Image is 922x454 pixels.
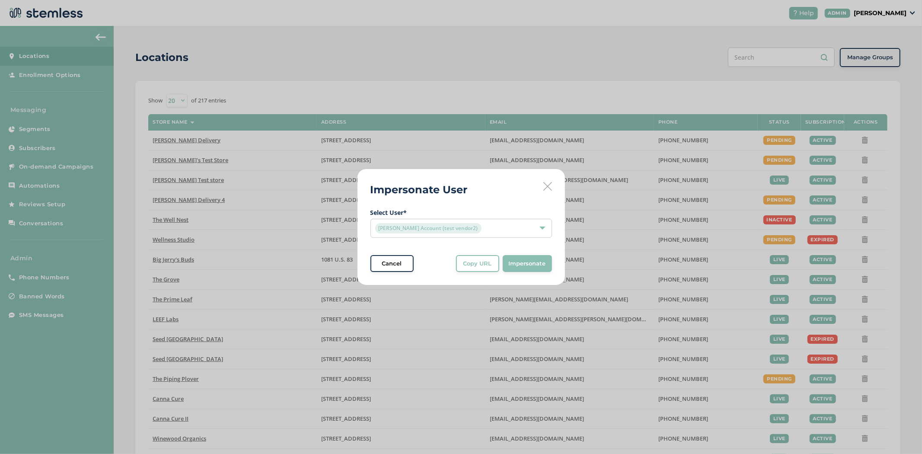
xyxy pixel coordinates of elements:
h2: Impersonate User [370,182,468,198]
label: Select User [370,208,552,217]
span: Impersonate [509,259,546,268]
button: Copy URL [456,255,499,272]
span: Copy URL [463,259,492,268]
iframe: Chat Widget [879,412,922,454]
button: Impersonate [503,255,552,272]
button: Cancel [370,255,414,272]
span: [PERSON_NAME] Account (test vendor2) [375,223,482,233]
span: Cancel [382,259,402,268]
